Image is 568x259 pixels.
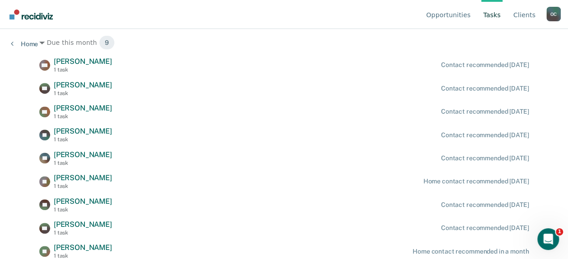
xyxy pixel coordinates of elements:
div: 1 task [54,90,112,96]
a: Home [11,40,38,48]
div: Contact recommended [DATE] [441,85,529,92]
span: [PERSON_NAME] [54,197,112,206]
span: [PERSON_NAME] [54,81,112,89]
div: 1 task [54,183,112,189]
div: Contact recommended [DATE] [441,108,529,115]
div: Contact recommended [DATE] [441,61,529,69]
span: [PERSON_NAME] [54,220,112,229]
button: Profile dropdown button [546,7,561,21]
div: Contact recommended [DATE] [441,154,529,162]
div: 1 task [54,160,112,166]
div: Home contact recommended in a month [413,248,529,255]
div: Contact recommended [DATE] [441,224,529,232]
div: 1 task [54,206,112,213]
div: 1 task [54,253,112,259]
span: [PERSON_NAME] [54,173,112,182]
div: O C [546,7,561,21]
span: [PERSON_NAME] [54,243,112,252]
div: 1 task [54,136,112,143]
span: 9 [99,35,115,50]
div: 1 task [54,67,112,73]
img: Recidiviz [9,10,53,19]
div: 1 task [54,230,112,236]
span: [PERSON_NAME] [54,104,112,112]
span: [PERSON_NAME] [54,57,112,66]
span: 1 [556,228,563,235]
span: [PERSON_NAME] [54,127,112,135]
div: Contact recommended [DATE] [441,131,529,139]
div: Due this month 9 [39,35,529,50]
iframe: Intercom live chat [537,228,559,250]
div: Contact recommended [DATE] [441,201,529,209]
span: [PERSON_NAME] [54,150,112,159]
div: Home contact recommended [DATE] [423,177,529,185]
div: 1 task [54,113,112,120]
